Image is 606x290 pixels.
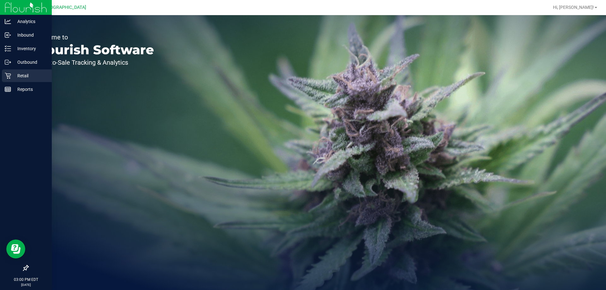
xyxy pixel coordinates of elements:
[34,34,154,40] p: Welcome to
[5,45,11,52] inline-svg: Inventory
[11,18,49,25] p: Analytics
[5,59,11,65] inline-svg: Outbound
[43,5,86,10] span: [GEOGRAPHIC_DATA]
[553,5,594,10] span: Hi, [PERSON_NAME]!
[34,59,154,66] p: Seed-to-Sale Tracking & Analytics
[5,73,11,79] inline-svg: Retail
[11,86,49,93] p: Reports
[5,18,11,25] inline-svg: Analytics
[11,31,49,39] p: Inbound
[5,86,11,92] inline-svg: Reports
[34,44,154,56] p: Flourish Software
[5,32,11,38] inline-svg: Inbound
[11,45,49,52] p: Inventory
[3,282,49,287] p: [DATE]
[3,277,49,282] p: 03:00 PM EDT
[11,58,49,66] p: Outbound
[11,72,49,80] p: Retail
[6,240,25,258] iframe: Resource center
